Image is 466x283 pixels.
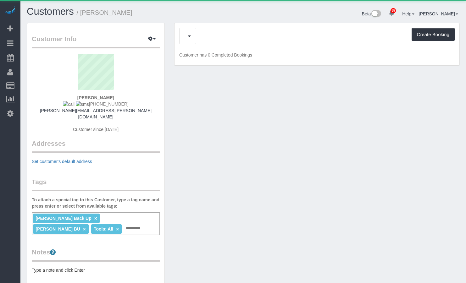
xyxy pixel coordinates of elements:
strong: [PERSON_NAME] [77,95,114,100]
button: Create Booking [412,28,455,41]
legend: Notes [32,248,160,262]
pre: Type a note and click Enter [32,267,160,273]
a: [PERSON_NAME] [419,11,458,16]
legend: Tags [32,177,160,191]
span: [PERSON_NAME] BU [36,226,80,231]
img: sms [76,101,89,107]
a: 85 [386,6,398,20]
label: To attach a special tag to this Customer, type a tag name and press enter or select from availabl... [32,197,160,209]
a: Customers [27,6,74,17]
img: New interface [371,10,381,18]
span: Customer since [DATE] [73,127,119,132]
a: Help [402,11,414,16]
span: Tools: All [94,226,113,231]
a: × [116,226,119,232]
small: / [PERSON_NAME] [77,9,132,16]
span: [PHONE_NUMBER] [63,101,129,106]
span: 85 [391,8,396,13]
span: [PERSON_NAME] Back Up [36,216,91,221]
a: × [94,216,97,221]
p: Customer has 0 Completed Bookings [179,52,455,58]
legend: Customer Info [32,34,160,48]
a: × [83,226,86,232]
img: call [63,101,75,107]
a: [PERSON_NAME][EMAIL_ADDRESS][PERSON_NAME][DOMAIN_NAME] [40,108,152,119]
a: Set customer's default address [32,159,92,164]
img: Automaid Logo [4,6,16,15]
a: Beta [362,11,381,16]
